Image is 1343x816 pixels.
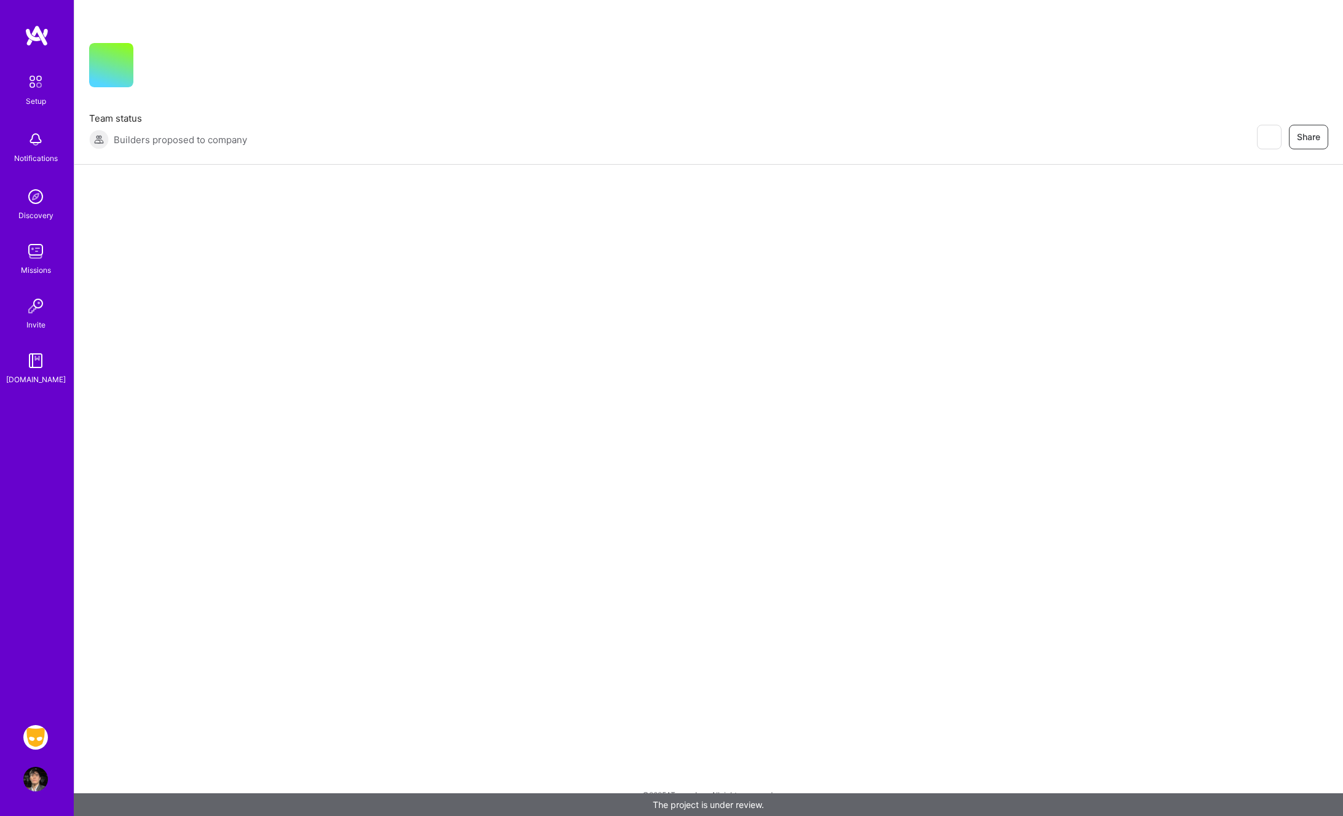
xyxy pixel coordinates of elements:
[23,239,48,264] img: teamwork
[26,318,45,331] div: Invite
[148,63,158,73] i: icon CompanyGray
[1297,131,1320,143] span: Share
[74,793,1343,816] div: The project is under review.
[1289,125,1328,149] button: Share
[6,373,66,386] div: [DOMAIN_NAME]
[114,133,247,146] span: Builders proposed to company
[89,130,109,149] img: Builders proposed to company
[1264,132,1274,142] i: icon EyeClosed
[20,767,51,791] a: User Avatar
[14,152,58,165] div: Notifications
[23,184,48,209] img: discovery
[23,767,48,791] img: User Avatar
[20,725,51,750] a: Grindr: Design
[26,95,46,108] div: Setup
[23,69,49,95] img: setup
[21,264,51,277] div: Missions
[18,209,53,222] div: Discovery
[25,25,49,47] img: logo
[23,725,48,750] img: Grindr: Design
[23,348,48,373] img: guide book
[23,127,48,152] img: bell
[89,112,247,125] span: Team status
[23,294,48,318] img: Invite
